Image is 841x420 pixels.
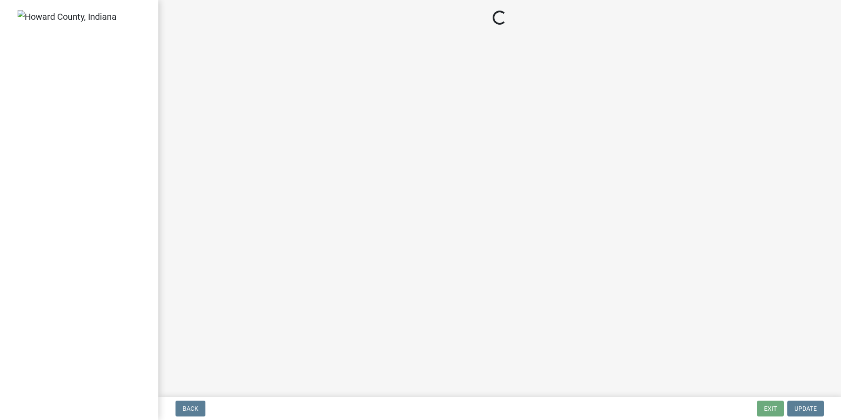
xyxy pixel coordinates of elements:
[18,10,117,23] img: Howard County, Indiana
[176,401,205,416] button: Back
[183,405,198,412] span: Back
[757,401,784,416] button: Exit
[787,401,824,416] button: Update
[794,405,817,412] span: Update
